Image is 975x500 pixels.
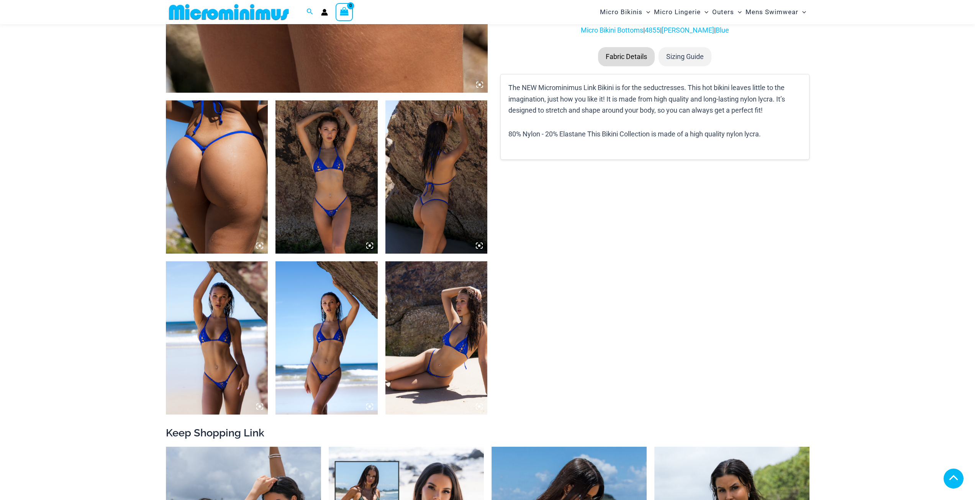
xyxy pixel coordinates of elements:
[652,2,710,22] a: Micro LingerieMenu ToggleMenu Toggle
[734,2,742,22] span: Menu Toggle
[385,261,488,415] img: Link Cobalt Blue 3070 Top 4855 Bottom
[500,25,809,36] p: | | |
[746,2,798,22] span: Mens Swimwear
[598,47,655,66] li: Fabric Details
[744,2,808,22] a: Mens SwimwearMenu ToggleMenu Toggle
[598,2,652,22] a: Micro BikinisMenu ToggleMenu Toggle
[645,26,660,34] a: 4855
[600,2,642,22] span: Micro Bikinis
[321,9,328,16] a: Account icon link
[275,261,378,415] img: Link Cobalt Blue 3070 Top 4855 Bottom
[716,26,729,34] a: Blue
[385,100,488,254] img: Link Cobalt Blue 3070 Top 4855 Bottom
[712,2,734,22] span: Outers
[166,3,292,21] img: MM SHOP LOGO FLAT
[166,261,268,415] img: Link Cobalt Blue 3070 Top 4855 Bottom
[508,128,801,140] p: 80% Nylon - 20% Elastane This Bikini Collection is made of a high quality nylon lycra.
[662,26,714,34] a: [PERSON_NAME]
[597,1,809,23] nav: Site Navigation
[642,2,650,22] span: Menu Toggle
[306,7,313,17] a: Search icon link
[710,2,744,22] a: OutersMenu ToggleMenu Toggle
[581,26,643,34] a: Micro Bikini Bottoms
[701,2,708,22] span: Menu Toggle
[508,82,801,116] p: The NEW Microminimus Link Bikini is for the seductresses. This hot bikini leaves little to the im...
[336,3,353,21] a: View Shopping Cart, empty
[166,426,809,439] h2: Keep Shopping Link
[166,100,268,254] img: Link Cobalt Blue 4855 Bottom
[275,100,378,254] img: Link Cobalt Blue 3070 Top 4855 Bottom
[654,2,701,22] span: Micro Lingerie
[659,47,711,66] li: Sizing Guide
[798,2,806,22] span: Menu Toggle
